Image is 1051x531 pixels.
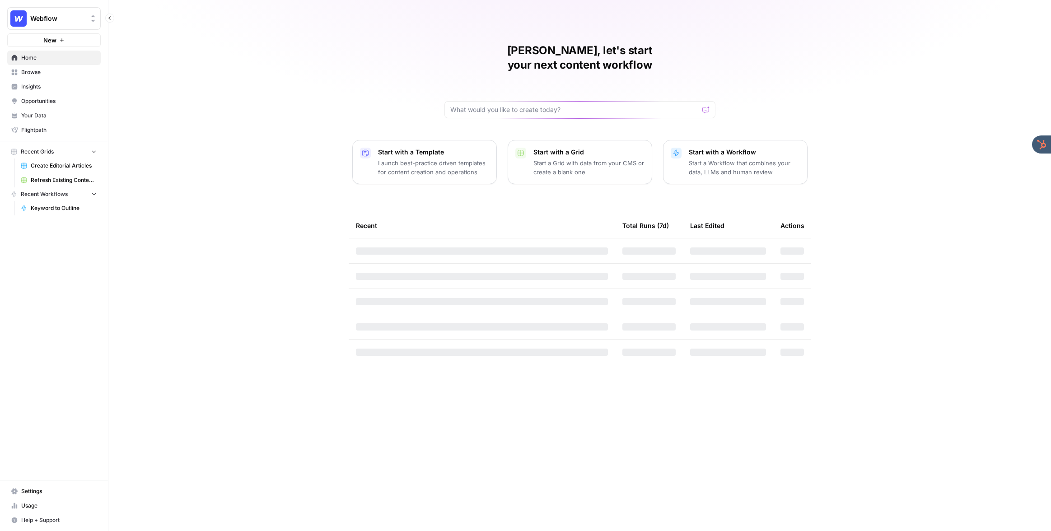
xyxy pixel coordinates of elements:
[7,484,101,498] a: Settings
[17,158,101,173] a: Create Editorial Articles
[7,65,101,79] a: Browse
[7,108,101,123] a: Your Data
[7,187,101,201] button: Recent Workflows
[21,190,68,198] span: Recent Workflows
[21,502,97,510] span: Usage
[444,43,715,72] h1: [PERSON_NAME], let's start your next content workflow
[10,10,27,27] img: Webflow Logo
[533,158,645,177] p: Start a Grid with data from your CMS or create a blank one
[7,123,101,137] a: Flightpath
[689,158,800,177] p: Start a Workflow that combines your data, LLMs and human review
[378,158,489,177] p: Launch best-practice driven templates for content creation and operations
[17,173,101,187] a: Refresh Existing Content (6)
[7,498,101,513] a: Usage
[689,148,800,157] p: Start with a Workflow
[7,33,101,47] button: New
[21,97,97,105] span: Opportunities
[7,513,101,527] button: Help + Support
[7,51,101,65] a: Home
[663,140,808,184] button: Start with a WorkflowStart a Workflow that combines your data, LLMs and human review
[30,14,85,23] span: Webflow
[21,68,97,76] span: Browse
[21,516,97,524] span: Help + Support
[508,140,652,184] button: Start with a GridStart a Grid with data from your CMS or create a blank one
[352,140,497,184] button: Start with a TemplateLaunch best-practice driven templates for content creation and operations
[7,145,101,158] button: Recent Grids
[356,213,608,238] div: Recent
[21,487,97,495] span: Settings
[7,7,101,30] button: Workspace: Webflow
[17,201,101,215] a: Keyword to Outline
[31,204,97,212] span: Keyword to Outline
[43,36,56,45] span: New
[21,54,97,62] span: Home
[31,176,97,184] span: Refresh Existing Content (6)
[780,213,804,238] div: Actions
[31,162,97,170] span: Create Editorial Articles
[450,105,699,114] input: What would you like to create today?
[21,126,97,134] span: Flightpath
[21,83,97,91] span: Insights
[622,213,669,238] div: Total Runs (7d)
[378,148,489,157] p: Start with a Template
[7,79,101,94] a: Insights
[21,112,97,120] span: Your Data
[690,213,724,238] div: Last Edited
[21,148,54,156] span: Recent Grids
[533,148,645,157] p: Start with a Grid
[7,94,101,108] a: Opportunities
